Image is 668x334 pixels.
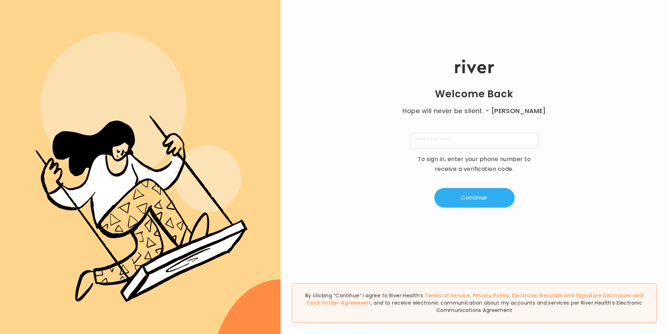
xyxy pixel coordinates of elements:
[512,292,631,299] a: Electronic Records and Signature Disclosure
[292,283,657,323] div: By clicking “Continue” I agree to River Health’s
[413,154,536,174] p: To sign in, enter your phone number to receive a verification code.
[396,106,553,116] p: Hope will never be silent.
[473,292,509,299] a: Privacy Policy
[306,299,371,306] a: Card Holder Agreement
[425,292,470,299] a: Terms of Service
[485,106,546,116] span: - [PERSON_NAME]
[435,88,513,100] h1: Welcome Back
[306,292,644,306] span: , , and
[371,299,642,314] span: , and to receive electronic communication about my accounts and services per River Health’s Elect...
[434,188,515,208] button: Continue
